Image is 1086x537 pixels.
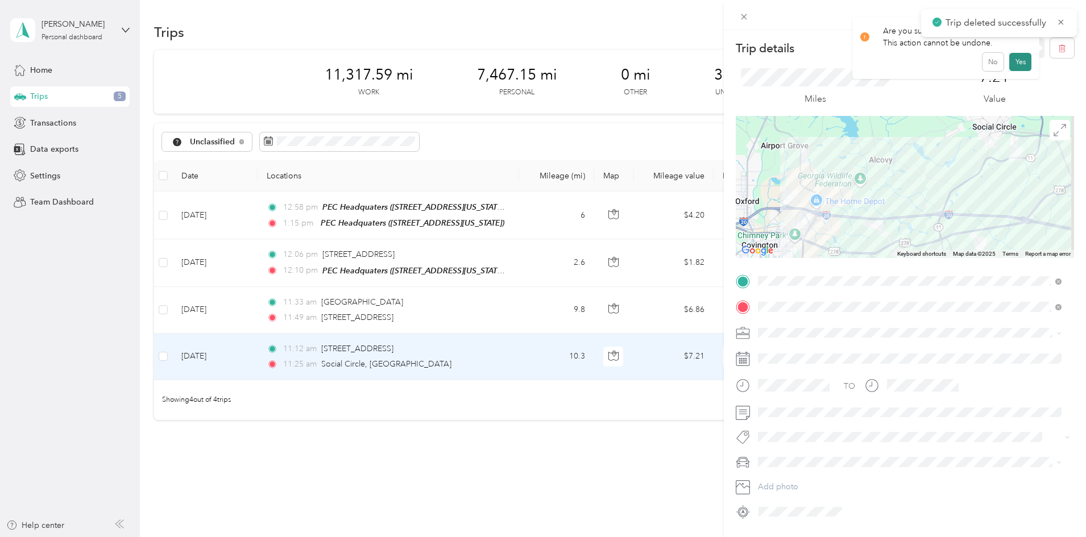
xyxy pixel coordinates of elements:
div: TO [844,380,855,392]
p: Value [984,92,1006,106]
span: Map data ©2025 [953,251,996,257]
img: Google [739,243,776,258]
button: Keyboard shortcuts [897,250,946,258]
iframe: Everlance-gr Chat Button Frame [1022,473,1086,537]
p: Miles [805,92,826,106]
a: Terms (opens in new tab) [1002,251,1018,257]
button: No [983,53,1004,71]
a: Report a map error [1025,251,1071,257]
p: Trip deleted successfully [946,16,1048,30]
div: Are you sure you want to delete this trip? This action cannot be undone. [860,25,1032,49]
button: Add photo [754,479,1074,495]
button: Yes [1009,53,1031,71]
p: Trip details [736,40,794,56]
a: Open this area in Google Maps (opens a new window) [739,243,776,258]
